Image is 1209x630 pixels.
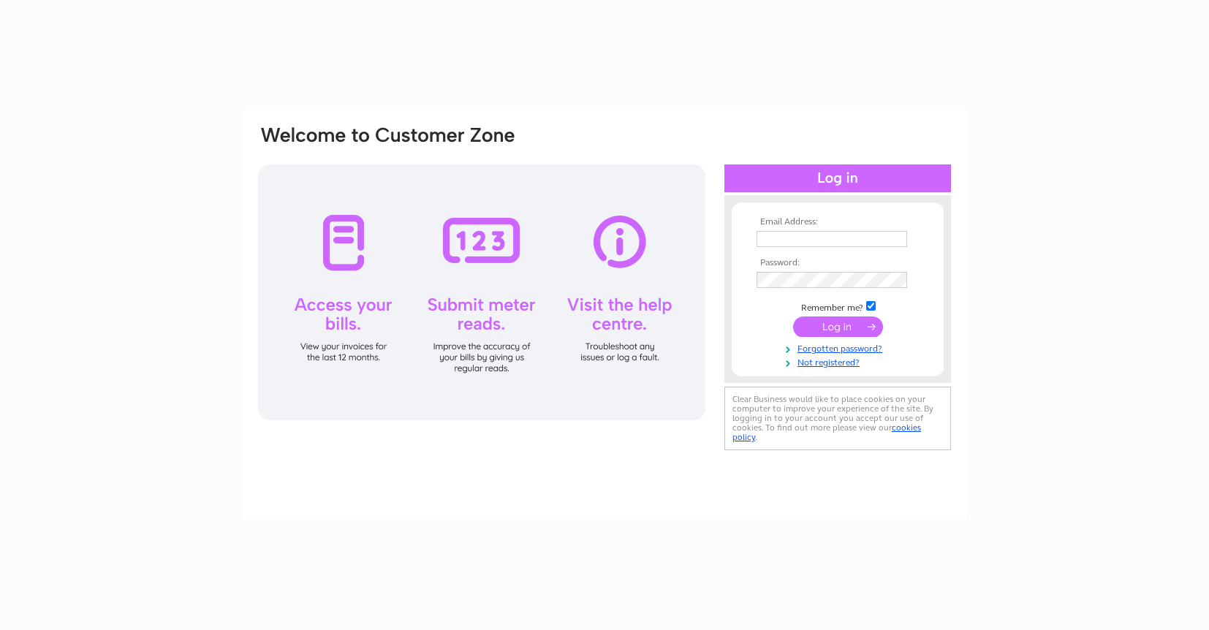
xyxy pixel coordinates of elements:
[753,217,922,227] th: Email Address:
[753,258,922,268] th: Password:
[793,316,883,337] input: Submit
[724,387,951,450] div: Clear Business would like to place cookies on your computer to improve your experience of the sit...
[732,422,921,442] a: cookies policy
[753,299,922,314] td: Remember me?
[757,354,922,368] a: Not registered?
[757,341,922,354] a: Forgotten password?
